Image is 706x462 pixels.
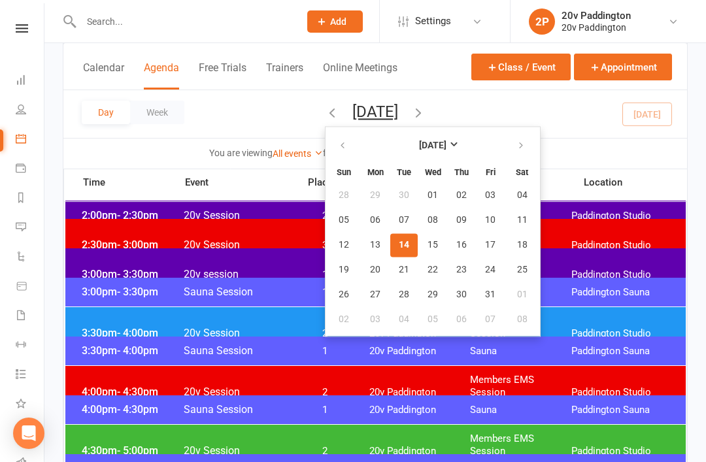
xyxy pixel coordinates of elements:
[390,258,418,282] button: 21
[117,239,158,251] span: - 3:00pm
[456,240,467,250] span: 16
[78,239,183,251] span: 2:30pm
[485,190,496,201] span: 03
[456,265,467,275] span: 23
[574,54,672,80] button: Appointment
[339,190,349,201] span: 28
[571,386,673,399] span: Paddington Studio
[477,233,504,257] button: 17
[369,345,471,357] span: 20v Paddington
[77,12,290,31] input: Search...
[327,184,360,207] button: 28
[183,268,291,280] span: 20v session
[327,208,360,232] button: 05
[291,386,360,399] span: 2
[517,215,528,225] span: 11
[571,210,673,222] span: Paddington Studio
[339,289,349,300] span: 26
[183,209,291,222] span: 20v Session
[307,10,363,33] button: Add
[456,314,467,325] span: 06
[454,167,469,177] small: Thursday
[428,314,438,325] span: 05
[183,239,291,251] span: 20v Session
[117,209,158,222] span: - 2:30pm
[419,208,446,232] button: 08
[470,433,571,457] span: Members EMS Session
[448,184,475,207] button: 02
[571,404,673,416] span: Paddington Sauna
[291,239,360,252] span: 3
[505,308,539,331] button: 08
[517,190,528,201] span: 04
[78,344,183,357] span: 3:30pm
[199,61,246,90] button: Free Trials
[330,16,346,27] span: Add
[78,444,183,457] span: 4:30pm
[419,140,446,151] strong: [DATE]
[327,283,360,306] button: 26
[291,327,360,340] span: 2
[361,233,389,257] button: 13
[485,215,496,225] span: 10
[399,190,409,201] span: 30
[117,403,158,416] span: - 4:30pm
[370,215,380,225] span: 06
[419,258,446,282] button: 22
[571,445,673,457] span: Paddington Studio
[505,233,539,257] button: 18
[183,327,291,339] span: 20v Session
[485,289,496,300] span: 31
[517,265,528,275] span: 25
[477,258,504,282] button: 24
[117,327,158,339] span: - 4:00pm
[477,283,504,306] button: 31
[183,386,291,398] span: 20v Session
[339,314,349,325] span: 02
[369,386,471,399] span: 20v Paddington
[323,148,335,158] strong: for
[448,233,475,257] button: 16
[428,240,438,250] span: 15
[399,265,409,275] span: 21
[117,386,158,398] span: - 4:30pm
[339,240,349,250] span: 12
[369,445,471,457] span: 20v Paddington
[117,268,158,280] span: - 3:30pm
[399,289,409,300] span: 28
[505,283,539,306] button: 01
[571,269,673,281] span: Paddington Studio
[571,286,673,299] span: Paddington Sauna
[361,184,389,207] button: 29
[399,314,409,325] span: 04
[517,240,528,250] span: 18
[352,103,398,121] button: [DATE]
[419,308,446,331] button: 05
[390,283,418,306] button: 28
[78,268,183,280] span: 3:00pm
[291,404,360,416] span: 1
[339,265,349,275] span: 19
[571,327,673,340] span: Paddington Studio
[266,61,303,90] button: Trainers
[448,208,475,232] button: 09
[183,403,291,416] span: Sauna Session
[428,190,438,201] span: 01
[144,61,179,90] button: Agenda
[361,283,389,306] button: 27
[16,96,45,125] a: People
[78,286,183,298] span: 3:00pm
[370,289,380,300] span: 27
[448,258,475,282] button: 23
[571,239,673,252] span: Paddington Studio
[505,208,539,232] button: 11
[369,404,471,416] span: 20v Paddington
[183,444,291,457] span: 20v Session
[399,240,409,250] span: 14
[428,265,438,275] span: 22
[390,208,418,232] button: 07
[516,167,528,177] small: Saturday
[399,215,409,225] span: 07
[448,308,475,331] button: 06
[370,314,380,325] span: 03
